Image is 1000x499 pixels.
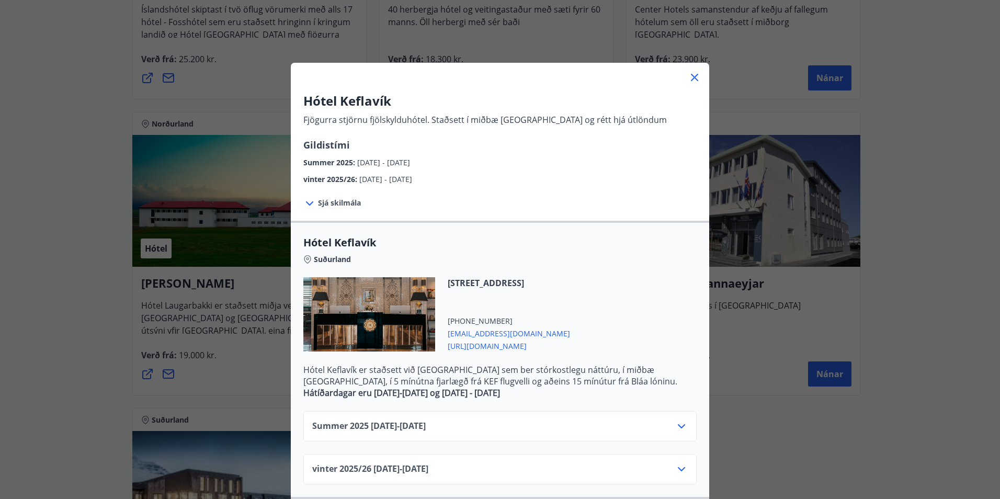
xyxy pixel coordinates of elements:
[448,326,570,339] span: [EMAIL_ADDRESS][DOMAIN_NAME]
[303,235,697,250] span: Hótel Keflavík
[357,157,410,167] span: [DATE] - [DATE]
[318,198,361,208] span: Sjá skilmála
[303,364,697,387] p: Hótel Keflavík er staðsett við [GEOGRAPHIC_DATA] sem ber stórkostlegu náttúru, í miðbæ [GEOGRAPHI...
[303,139,350,151] span: Gildistími
[312,463,428,475] span: vinter 2025/26 [DATE] - [DATE]
[448,316,570,326] span: [PHONE_NUMBER]
[303,157,357,167] span: Summer 2025 :
[303,114,667,126] p: Fjögurra stjörnu fjölskylduhótel. Staðsett í miðbæ [GEOGRAPHIC_DATA] og rétt hjá útlöndum
[314,254,351,265] span: Suðurland
[312,420,426,433] span: Summer 2025 [DATE] - [DATE]
[303,92,667,110] h3: Hótel Keflavík
[448,339,570,351] span: [URL][DOMAIN_NAME]
[359,174,412,184] span: [DATE] - [DATE]
[448,277,570,289] span: [STREET_ADDRESS]
[303,174,359,184] span: vinter 2025/26 :
[303,387,500,399] strong: Hátíðardagar eru [DATE]-[DATE] og [DATE] - [DATE]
